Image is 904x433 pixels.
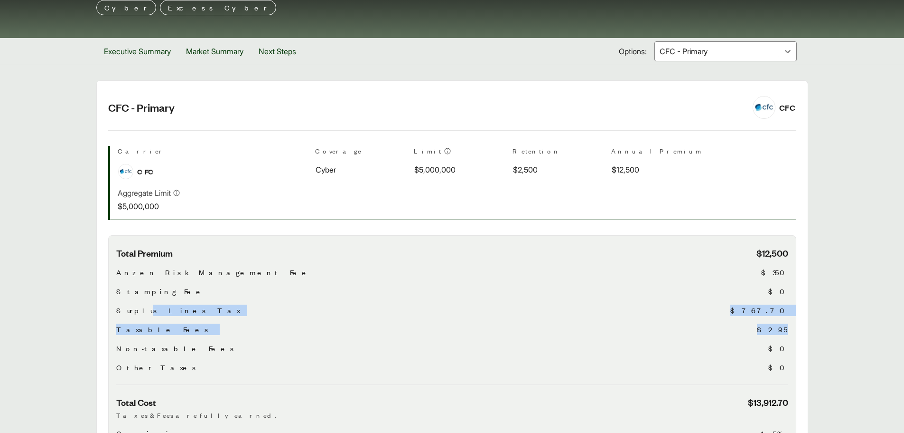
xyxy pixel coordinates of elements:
[611,146,702,160] th: Annual Premium
[315,146,406,160] th: Coverage
[768,362,788,373] span: $0
[748,396,788,408] span: $13,912.70
[761,267,788,278] span: $350
[116,247,173,259] span: Total Premium
[116,305,240,316] span: Surplus Lines Tax
[779,101,795,114] div: CFC
[116,343,238,354] span: Non-taxable Fees
[137,166,156,177] span: CFC
[753,96,775,118] img: CFC logo
[768,286,788,297] span: $0
[251,38,304,65] button: Next Steps
[116,324,212,335] span: Taxable Fees
[116,410,788,420] p: Taxes & Fees are fully earned.
[757,324,788,335] span: $295
[619,46,647,57] span: Options:
[108,100,741,115] h2: CFC - Primary
[119,164,133,179] img: CFC logo
[118,146,308,160] th: Carrier
[756,247,788,259] span: $12,500
[513,164,538,175] span: $2,500
[168,2,268,13] p: Excess Cyber
[104,2,148,13] p: Cyber
[116,396,156,408] span: Total Cost
[513,146,604,160] th: Retention
[730,305,788,316] span: $767.70
[96,38,178,65] button: Executive Summary
[178,38,251,65] button: Market Summary
[116,267,311,278] span: Anzen Risk Management Fee
[316,164,336,175] span: Cyber
[118,187,171,199] p: Aggregate Limit
[612,164,639,175] span: $12,500
[768,343,788,354] span: $0
[414,164,456,175] span: $5,000,000
[116,362,200,373] span: Other Taxes
[118,201,180,212] p: $5,000,000
[414,146,505,160] th: Limit
[116,286,205,297] span: Stamping Fee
